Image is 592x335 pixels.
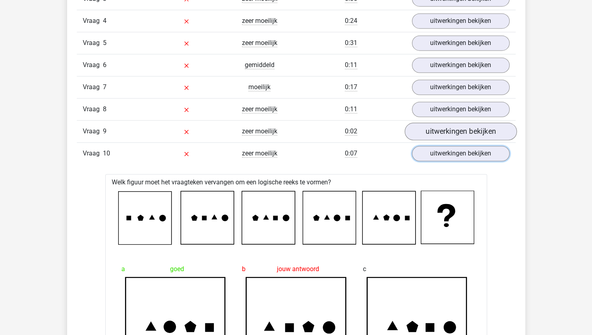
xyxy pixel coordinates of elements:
[345,149,357,157] span: 0:07
[412,102,510,117] a: uitwerkingen bekijken
[83,38,103,48] span: Vraag
[412,146,510,161] a: uitwerkingen bekijken
[242,261,350,277] div: jouw antwoord
[242,261,246,277] span: b
[404,123,516,140] a: uitwerkingen bekijken
[103,61,107,69] span: 6
[103,39,107,47] span: 5
[103,105,107,113] span: 8
[83,16,103,26] span: Vraag
[345,17,357,25] span: 0:24
[345,127,357,135] span: 0:02
[345,61,357,69] span: 0:11
[245,61,274,69] span: gemiddeld
[242,17,277,25] span: zeer moeilijk
[83,149,103,158] span: Vraag
[242,149,277,157] span: zeer moeilijk
[103,127,107,135] span: 9
[83,82,103,92] span: Vraag
[345,83,357,91] span: 0:17
[412,13,510,29] a: uitwerkingen bekijken
[103,149,110,157] span: 10
[83,104,103,114] span: Vraag
[103,83,107,91] span: 7
[242,105,277,113] span: zeer moeilijk
[412,35,510,51] a: uitwerkingen bekijken
[242,127,277,135] span: zeer moeilijk
[83,127,103,136] span: Vraag
[412,80,510,95] a: uitwerkingen bekijken
[103,17,107,25] span: 4
[242,39,277,47] span: zeer moeilijk
[121,261,229,277] div: goed
[363,261,366,277] span: c
[83,60,103,70] span: Vraag
[345,105,357,113] span: 0:11
[412,57,510,73] a: uitwerkingen bekijken
[345,39,357,47] span: 0:31
[248,83,270,91] span: moeilijk
[121,261,125,277] span: a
